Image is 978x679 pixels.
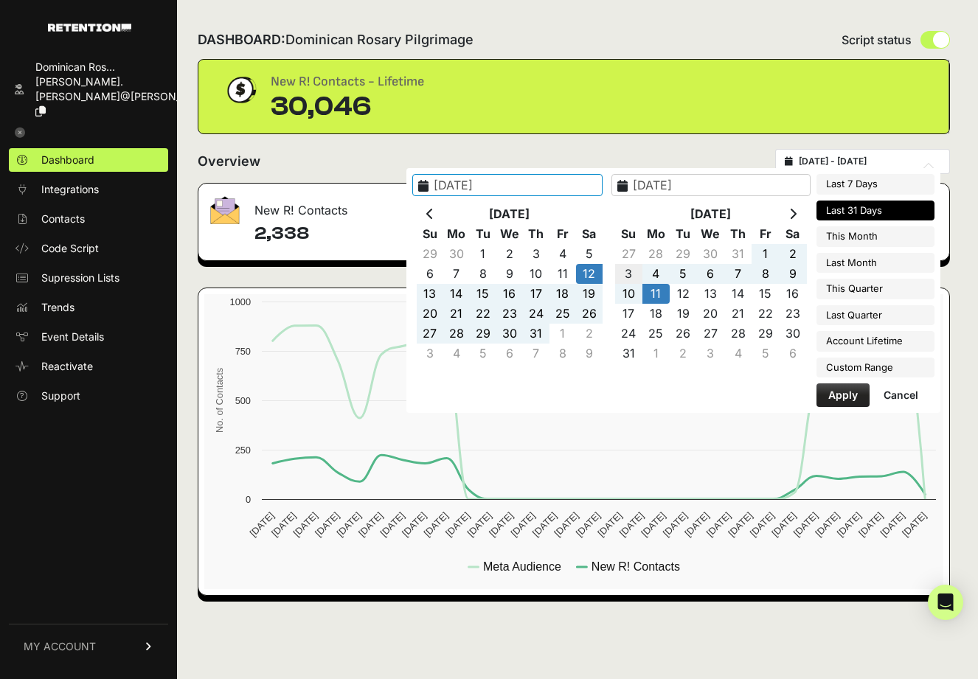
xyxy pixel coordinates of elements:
[41,212,85,226] span: Contacts
[271,72,424,92] div: New R! Contacts - Lifetime
[816,358,934,378] li: Custom Range
[697,324,724,344] td: 27
[496,264,523,284] td: 9
[724,304,752,324] td: 21
[291,510,320,539] text: [DATE]
[724,244,752,264] td: 31
[816,279,934,299] li: This Quarter
[443,304,470,324] td: 21
[443,324,470,344] td: 28
[443,264,470,284] td: 7
[835,510,864,539] text: [DATE]
[642,224,670,244] th: Mo
[549,244,576,264] td: 4
[642,324,670,344] td: 25
[661,510,690,539] text: [DATE]
[254,222,561,246] h4: 2,338
[595,510,624,539] text: [DATE]
[443,244,470,264] td: 30
[779,244,806,264] td: 2
[617,510,646,539] text: [DATE]
[813,510,842,539] text: [DATE]
[496,244,523,264] td: 2
[400,510,429,539] text: [DATE]
[9,384,168,408] a: Support
[496,344,523,363] td: 6
[642,244,670,264] td: 28
[470,244,496,264] td: 1
[465,510,493,539] text: [DATE]
[9,55,168,123] a: Dominican Ros... [PERSON_NAME].[PERSON_NAME]@[PERSON_NAME]...
[816,174,934,195] li: Last 7 Days
[791,510,820,539] text: [DATE]
[483,560,561,573] text: Meta Audience
[9,296,168,319] a: Trends
[549,264,576,284] td: 11
[816,253,934,274] li: Last Month
[779,304,806,324] td: 23
[269,510,298,539] text: [DATE]
[878,510,907,539] text: [DATE]
[576,264,603,284] td: 12
[443,204,576,224] th: [DATE]
[496,304,523,324] td: 23
[210,196,240,224] img: fa-envelope-19ae18322b30453b285274b1b8af3d052b27d846a4fbe8435d1a52b978f639a2.png
[642,204,780,224] th: [DATE]
[639,510,667,539] text: [DATE]
[41,389,80,403] span: Support
[842,31,912,49] span: Script status
[670,224,697,244] th: Tu
[41,153,94,167] span: Dashboard
[615,344,642,363] td: 31
[470,344,496,363] td: 5
[576,244,603,264] td: 5
[470,284,496,304] td: 15
[576,304,603,324] td: 26
[496,324,523,344] td: 30
[523,244,549,264] td: 3
[417,344,443,363] td: 3
[443,224,470,244] th: Mo
[9,237,168,260] a: Code Script
[872,383,930,407] button: Cancel
[928,585,963,620] div: Open Intercom Messenger
[41,330,104,344] span: Event Details
[443,284,470,304] td: 14
[670,304,697,324] td: 19
[271,92,424,122] div: 30,046
[574,510,603,539] text: [DATE]
[670,244,697,264] td: 29
[615,264,642,284] td: 3
[697,304,724,324] td: 20
[748,510,777,539] text: [DATE]
[670,284,697,304] td: 12
[576,344,603,363] td: 9
[779,264,806,284] td: 9
[198,29,474,50] h2: DASHBOARD:
[816,201,934,221] li: Last 31 Days
[549,284,576,304] td: 18
[523,224,549,244] th: Th
[816,226,934,247] li: This Month
[615,224,642,244] th: Su
[24,639,96,654] span: MY ACCOUNT
[417,244,443,264] td: 29
[214,368,225,433] text: No. of Contacts
[487,510,516,539] text: [DATE]
[724,264,752,284] td: 7
[724,324,752,344] td: 28
[549,304,576,324] td: 25
[417,324,443,344] td: 27
[816,383,870,407] button: Apply
[470,264,496,284] td: 8
[41,300,74,315] span: Trends
[235,445,251,456] text: 250
[642,284,670,304] td: 11
[313,510,341,539] text: [DATE]
[779,284,806,304] td: 16
[615,244,642,264] td: 27
[248,510,277,539] text: [DATE]
[726,510,755,539] text: [DATE]
[576,284,603,304] td: 19
[9,148,168,172] a: Dashboard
